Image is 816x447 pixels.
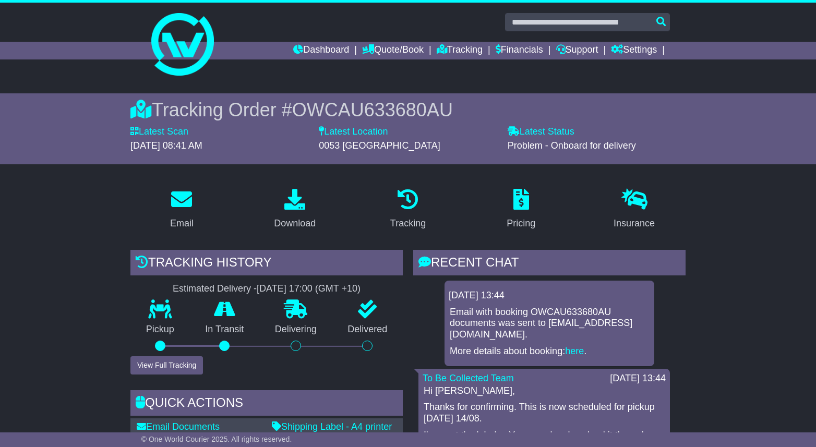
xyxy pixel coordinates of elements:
a: Tracking [383,185,433,234]
a: Insurance [607,185,662,234]
p: Pickup [130,324,190,335]
div: [DATE] 17:00 (GMT +10) [257,283,361,295]
div: [DATE] 13:44 [610,373,666,384]
a: Email Documents [137,421,220,432]
a: Dashboard [293,42,349,59]
div: Tracking [390,216,426,231]
a: Tracking [437,42,483,59]
a: Email [163,185,200,234]
a: To Be Collected Team [423,373,514,383]
a: Financials [496,42,543,59]
p: Email with booking OWCAU633680AU documents was sent to [EMAIL_ADDRESS][DOMAIN_NAME]. [450,307,649,341]
span: Problem - Onboard for delivery [508,140,636,151]
label: Latest Location [319,126,388,138]
a: Settings [611,42,657,59]
a: here [565,346,584,356]
span: OWCAU633680AU [292,99,453,120]
p: Thanks for confirming. This is now scheduled for pickup [DATE] 14/08. [424,402,665,424]
div: Pricing [507,216,535,231]
a: Shipping Label - A4 printer [272,421,392,432]
p: In Transit [190,324,260,335]
p: Hi [PERSON_NAME], [424,385,665,397]
p: Delivering [259,324,332,335]
div: Quick Actions [130,390,403,418]
p: Delivered [332,324,403,335]
div: Tracking history [130,250,403,278]
div: Email [170,216,194,231]
div: Estimated Delivery - [130,283,403,295]
a: Quote/Book [362,42,424,59]
a: Pricing [500,185,542,234]
label: Latest Status [508,126,574,138]
div: Insurance [614,216,655,231]
button: View Full Tracking [130,356,203,374]
div: Download [274,216,316,231]
div: [DATE] 13:44 [449,290,650,301]
a: Download [267,185,322,234]
span: 0053 [GEOGRAPHIC_DATA] [319,140,440,151]
a: Support [556,42,598,59]
div: Tracking Order # [130,99,686,121]
label: Latest Scan [130,126,188,138]
span: © One World Courier 2025. All rights reserved. [141,435,292,443]
p: More details about booking: . [450,346,649,357]
div: RECENT CHAT [413,250,686,278]
span: [DATE] 08:41 AM [130,140,202,151]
